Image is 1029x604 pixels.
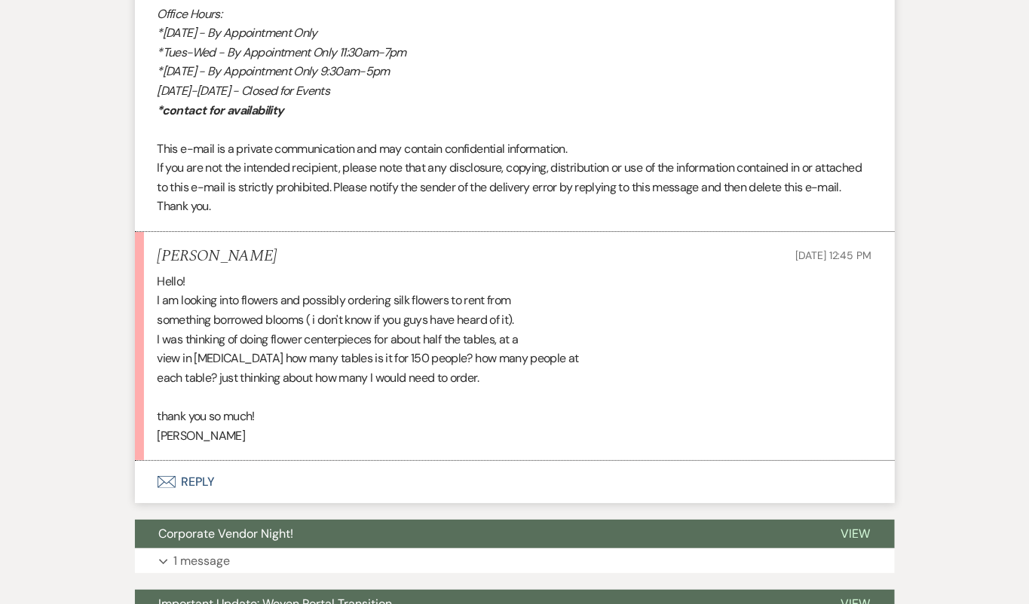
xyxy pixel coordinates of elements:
[158,247,277,266] h5: [PERSON_NAME]
[158,158,872,216] p: If you are not the intended recipient, please note that any disclosure, copying, distribution or ...
[135,548,895,574] button: 1 message
[174,551,231,571] p: 1 message
[158,102,284,118] em: *contact for availability
[135,520,817,548] button: Corporate Vendor Night!
[159,526,294,541] span: Corporate Vendor Night!
[158,272,872,445] div: Hello! I am looking into flowers and possibly ordering silk flowers to rent from something borrow...
[135,461,895,503] button: Reply
[796,249,872,262] span: [DATE] 12:45 PM
[158,83,330,99] em: [DATE]-[DATE] - Closed for Events
[158,44,406,60] em: *Tues-Wed - By Appointment Only 11:30am-7pm
[158,139,872,159] p: This e-mail is a private communication and may contain confidential information.
[817,520,895,548] button: View
[158,6,222,22] em: Office Hours:
[158,25,317,41] em: *[DATE] - By Appointment Only
[158,63,390,79] em: *[DATE] - By Appointment Only 9:30am-5pm
[841,526,871,541] span: View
